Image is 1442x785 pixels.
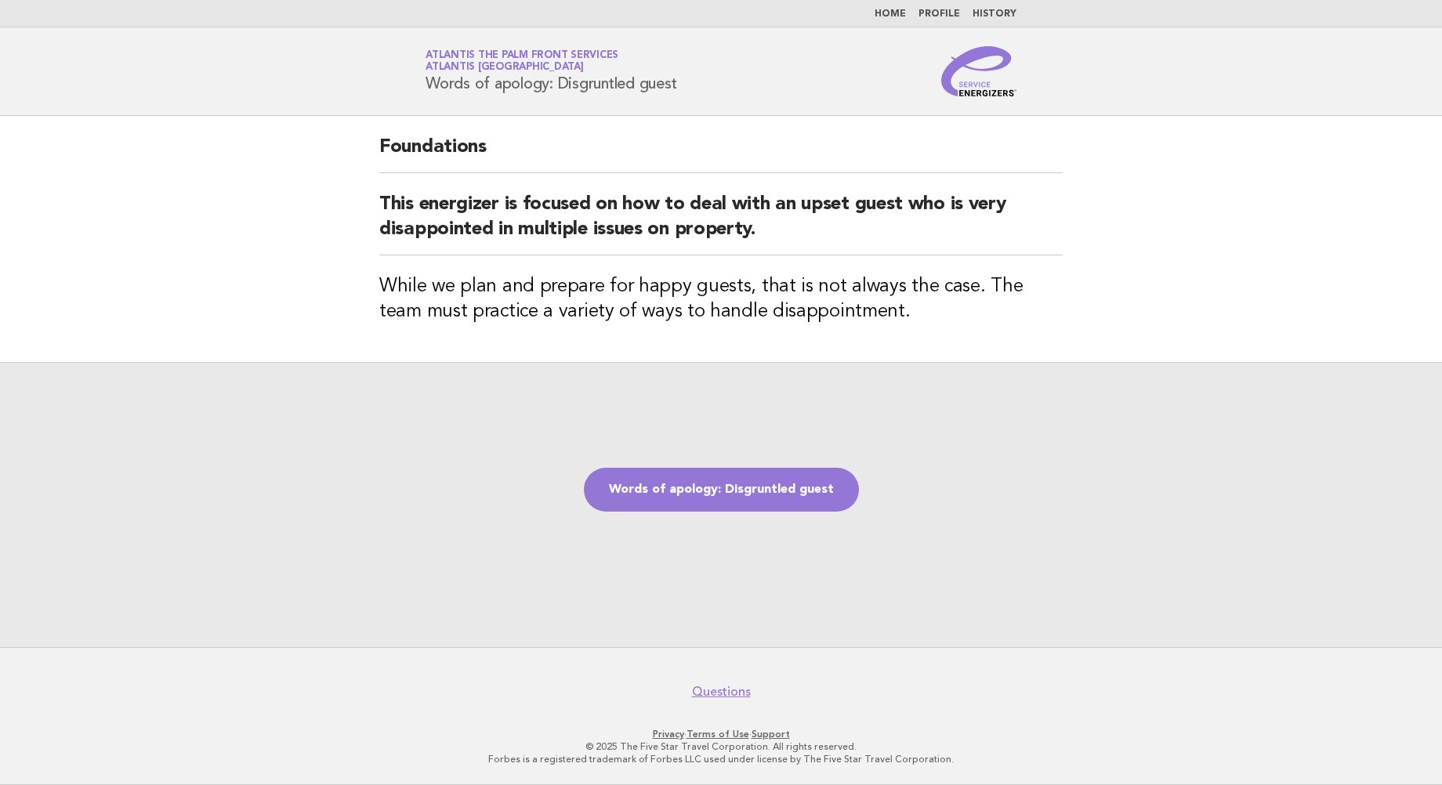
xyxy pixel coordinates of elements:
h2: This energizer is focused on how to deal with an upset guest who is very disappointed in multiple... [379,192,1063,255]
a: Privacy [653,729,684,740]
a: Profile [918,9,960,19]
a: Atlantis The Palm Front ServicesAtlantis [GEOGRAPHIC_DATA] [426,50,618,72]
a: Questions [692,684,751,700]
img: Service Energizers [941,46,1016,96]
span: Atlantis [GEOGRAPHIC_DATA] [426,63,584,73]
a: Home [875,9,906,19]
p: · · [241,728,1201,740]
a: Terms of Use [687,729,749,740]
p: Forbes is a registered trademark of Forbes LLC used under license by The Five Star Travel Corpora... [241,753,1201,765]
h2: Foundations [379,135,1063,173]
a: Support [752,729,790,740]
h1: Words of apology: Disgruntled guest [426,51,676,92]
h3: While we plan and prepare for happy guests, that is not always the case. The team must practice a... [379,274,1063,324]
p: © 2025 The Five Star Travel Corporation. All rights reserved. [241,740,1201,753]
a: History [973,9,1016,19]
a: Words of apology: Disgruntled guest [584,468,859,512]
